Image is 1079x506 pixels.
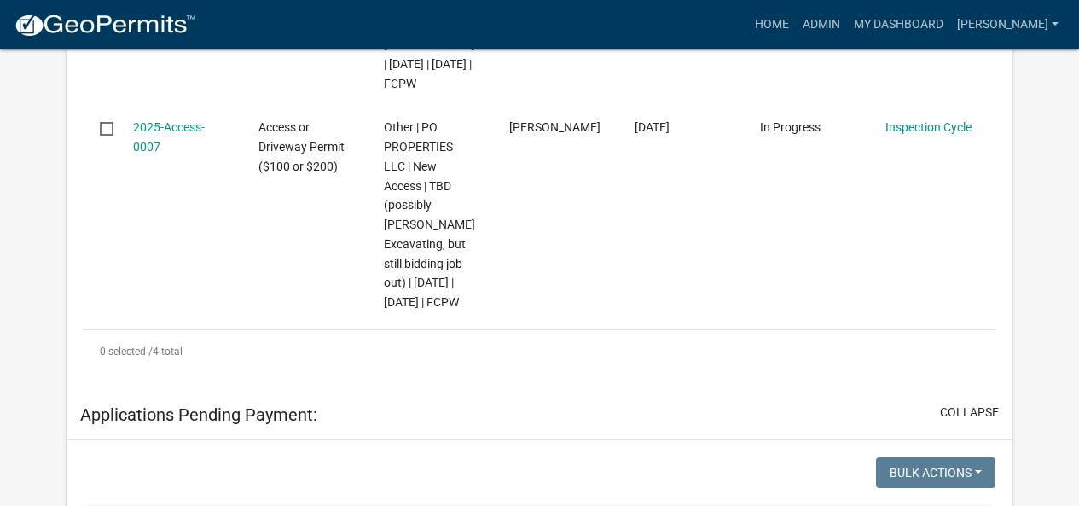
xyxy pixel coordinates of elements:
span: 0 selected / [100,346,153,358]
a: My Dashboard [847,9,950,41]
span: Access or Driveway Permit ($100 or $200) [258,120,345,173]
div: 4 total [84,330,995,373]
span: David Ramsden [509,120,600,134]
a: Inspection Cycle [885,120,972,134]
a: 2025-Access-0007 [133,120,205,154]
span: In Progress [760,120,821,134]
span: Other | PO PROPERTIES LLC | New Access | TBD (possibly Jensen Excavating, but still bidding job o... [384,120,475,309]
a: [PERSON_NAME] [950,9,1065,41]
button: Bulk Actions [876,457,995,488]
a: Home [748,9,796,41]
button: collapse [940,404,999,422]
h5: Applications Pending Payment: [80,404,317,425]
span: 02/21/2025 [635,120,670,134]
a: Admin [796,9,847,41]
